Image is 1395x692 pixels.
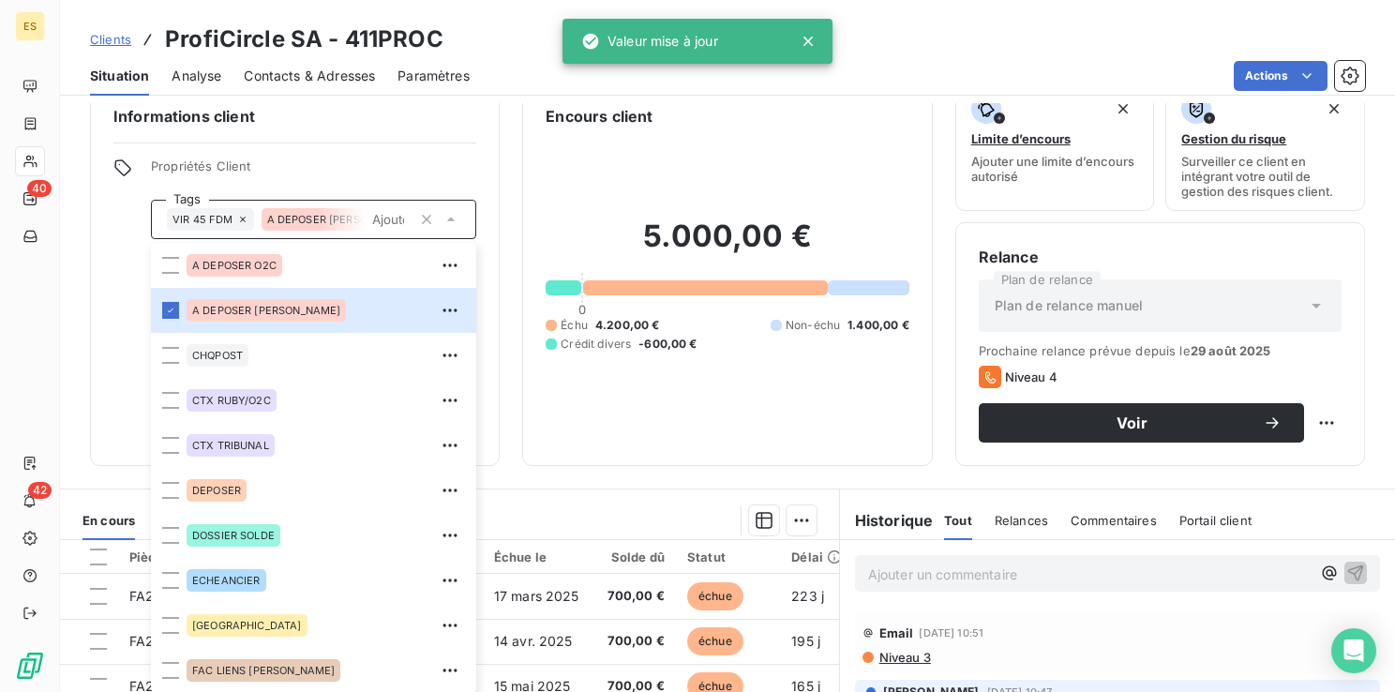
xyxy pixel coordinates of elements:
span: Commentaires [1071,513,1157,528]
span: Gestion du risque [1181,131,1286,146]
span: CTX RUBY/O2C [192,395,271,406]
h6: Historique [840,509,934,532]
span: A DEPOSER [PERSON_NAME] [267,214,415,225]
img: Logo LeanPay [15,651,45,681]
span: Surveiller ce client en intégrant votre outil de gestion des risques client. [1181,154,1349,199]
span: Prochaine relance prévue depuis le [979,343,1342,358]
span: Clients [90,32,131,47]
div: ES [15,11,45,41]
span: [DATE] 10:51 [919,627,983,639]
button: Actions [1234,61,1327,91]
span: CHQPOST [192,350,243,361]
button: Limite d’encoursAjouter une limite d’encours autorisé [955,82,1155,211]
h6: Relance [979,246,1342,268]
span: 700,00 € [602,587,665,606]
span: DOSSIER SOLDE [192,530,275,541]
div: Valeur mise à jour [581,24,718,58]
span: Plan de relance manuel [995,296,1143,315]
button: Voir [979,403,1304,443]
span: Niveau 3 [877,650,931,665]
input: Ajouter une valeur [365,211,412,228]
span: Portail client [1179,513,1252,528]
span: échue [687,582,743,610]
span: En cours [82,513,135,528]
span: 29 août 2025 [1191,343,1271,358]
h6: Informations client [113,105,476,128]
span: A DEPOSER O2C [192,260,277,271]
span: -600,00 € [638,336,697,353]
span: 1.400,00 € [847,317,909,334]
span: 4.200,00 € [595,317,660,334]
span: Tout [944,513,972,528]
span: FAC LIENS [PERSON_NAME] [192,665,335,676]
span: VIR 45 FDM [172,214,233,225]
span: Crédit divers [561,336,631,353]
span: 42 [28,482,52,499]
span: A DEPOSER [PERSON_NAME] [192,305,340,316]
div: Délai [791,549,842,564]
span: 0 [578,302,586,317]
span: Propriétés Client [151,158,476,185]
span: Ajouter une limite d’encours autorisé [971,154,1139,184]
span: 14 avr. 2025 [494,633,573,649]
div: Open Intercom Messenger [1331,628,1376,673]
span: Analyse [172,67,221,85]
div: Pièces comptables [129,549,360,565]
span: 17 mars 2025 [494,588,579,604]
span: FA20209067 [129,633,214,649]
a: Clients [90,30,131,49]
span: Limite d’encours [971,131,1071,146]
span: CTX TRIBUNAL [192,440,269,451]
span: 700,00 € [602,632,665,651]
span: Email [879,625,914,640]
span: Voir [1001,415,1263,430]
button: Gestion du risqueSurveiller ce client en intégrant votre outil de gestion des risques client. [1165,82,1365,211]
span: Relances [995,513,1048,528]
span: Non-échu [786,317,840,334]
span: 223 j [791,588,824,604]
span: Échu [561,317,588,334]
span: 40 [27,180,52,197]
span: Contacts & Adresses [244,67,375,85]
span: Niveau 4 [1005,369,1057,384]
h2: 5.000,00 € [546,218,908,274]
span: Situation [90,67,149,85]
div: Statut [687,549,769,564]
h6: Encours client [546,105,652,128]
span: Paramètres [397,67,470,85]
div: Échue le [494,549,579,564]
span: DEPOSER [192,485,241,496]
span: 195 j [791,633,820,649]
span: ECHEANCIER [192,575,261,586]
span: FA20208558 [129,588,213,604]
span: échue [687,627,743,655]
span: [GEOGRAPHIC_DATA] [192,620,302,631]
div: Solde dû [602,549,665,564]
h3: ProfiCircle SA - 411PROC [165,23,443,56]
